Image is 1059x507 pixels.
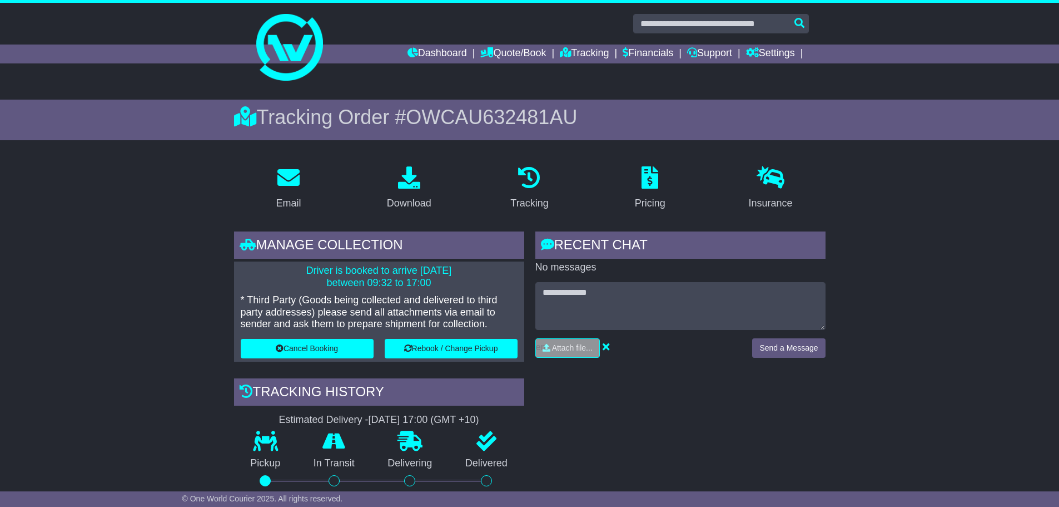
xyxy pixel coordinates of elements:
[406,106,577,129] span: OWCAU632481AU
[234,378,524,408] div: Tracking history
[635,196,665,211] div: Pricing
[480,45,546,63] a: Quote/Book
[297,457,371,470] p: In Transit
[503,163,555,215] a: Tracking
[380,163,439,215] a: Download
[276,196,301,211] div: Email
[385,339,518,358] button: Rebook / Change Pickup
[407,45,467,63] a: Dashboard
[749,196,793,211] div: Insurance
[746,45,795,63] a: Settings
[535,232,826,262] div: RECENT CHAT
[234,232,524,262] div: Manage collection
[623,45,673,63] a: Financials
[241,294,518,331] p: * Third Party (Goods being collected and delivered to third party addresses) please send all atta...
[752,338,825,358] button: Send a Message
[182,494,343,503] span: © One World Courier 2025. All rights reserved.
[449,457,524,470] p: Delivered
[687,45,732,63] a: Support
[234,457,297,470] p: Pickup
[742,163,800,215] a: Insurance
[241,265,518,289] p: Driver is booked to arrive [DATE] between 09:32 to 17:00
[241,339,374,358] button: Cancel Booking
[369,414,479,426] div: [DATE] 17:00 (GMT +10)
[510,196,548,211] div: Tracking
[371,457,449,470] p: Delivering
[269,163,308,215] a: Email
[234,414,524,426] div: Estimated Delivery -
[628,163,673,215] a: Pricing
[234,105,826,129] div: Tracking Order #
[387,196,431,211] div: Download
[560,45,609,63] a: Tracking
[535,262,826,274] p: No messages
